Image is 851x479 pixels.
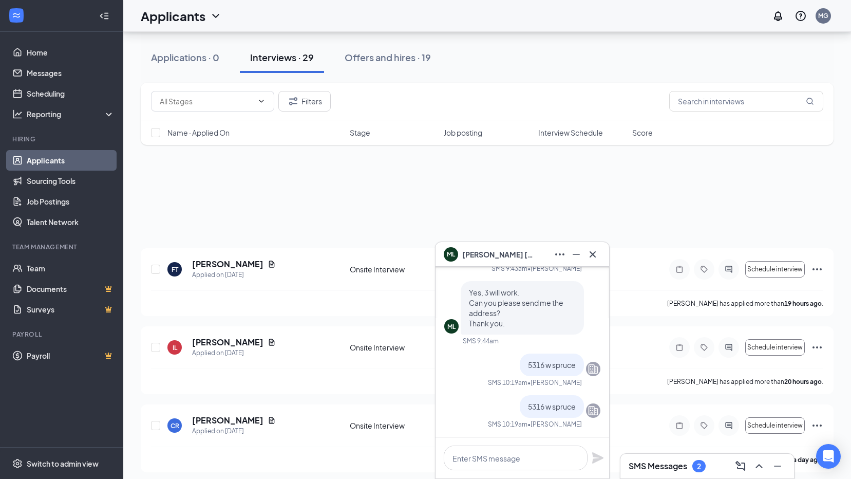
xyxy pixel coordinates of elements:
[192,259,263,270] h5: [PERSON_NAME]
[27,345,115,366] a: PayrollCrown
[192,270,276,280] div: Applied on [DATE]
[818,11,828,20] div: MG
[160,96,253,107] input: All Stages
[27,212,115,232] a: Talent Network
[27,258,115,279] a: Team
[462,249,534,260] span: [PERSON_NAME] [PERSON_NAME]
[784,300,822,307] b: 19 hours ago
[723,265,735,273] svg: ActiveChat
[268,338,276,346] svg: Document
[278,91,331,112] button: Filter Filters
[698,421,710,430] svg: Tag
[592,452,604,464] svg: Plane
[171,421,179,430] div: CR
[771,460,784,472] svg: Minimize
[667,377,823,386] p: [PERSON_NAME] has applied more than .
[27,299,115,320] a: SurveysCrown
[528,402,576,411] span: 5316 w spruce
[151,51,219,64] div: Applications · 0
[697,462,701,471] div: 2
[552,246,568,263] button: Ellipses
[747,344,803,351] span: Schedule interview
[287,95,299,107] svg: Filter
[745,417,805,434] button: Schedule interview
[698,265,710,273] svg: Tag
[753,460,765,472] svg: ChevronUp
[587,363,599,375] svg: Company
[527,378,582,387] span: • [PERSON_NAME]
[172,265,178,274] div: FT
[469,288,563,328] span: Yes, 3 will work. Can you please send me the address? Thank you.
[745,339,805,356] button: Schedule interview
[673,421,686,430] svg: Note
[667,299,823,308] p: [PERSON_NAME] has applied more than .
[669,91,823,112] input: Search in interviews
[554,248,566,261] svg: Ellipses
[806,97,814,105] svg: MagnifyingGlass
[793,456,822,464] b: a day ago
[173,343,177,352] div: IL
[210,10,222,22] svg: ChevronDown
[11,10,22,21] svg: WorkstreamLogo
[12,458,23,469] svg: Settings
[745,261,805,278] button: Schedule interview
[632,127,653,138] span: Score
[350,127,370,138] span: Stage
[12,330,112,339] div: Payroll
[527,420,582,429] span: • [PERSON_NAME]
[747,422,803,429] span: Schedule interview
[784,378,822,385] b: 20 hours ago
[447,322,456,331] div: ML
[698,343,710,352] svg: Tag
[723,421,735,430] svg: ActiveChat
[192,426,276,436] div: Applied on [DATE]
[488,378,527,387] div: SMS 10:19am
[747,266,803,273] span: Schedule interview
[769,458,786,474] button: Minimize
[350,264,438,274] div: Onsite Interview
[491,264,527,273] div: SMS 9:43am
[587,248,599,261] svg: Cross
[587,404,599,417] svg: Company
[27,63,115,83] a: Messages
[27,191,115,212] a: Job Postings
[350,420,438,431] div: Onsite Interview
[192,348,276,358] div: Applied on [DATE]
[27,83,115,104] a: Scheduling
[816,444,841,469] div: Open Intercom Messenger
[167,127,230,138] span: Name · Applied On
[463,337,499,345] div: SMS 9:44am
[268,260,276,268] svg: Document
[723,343,735,352] svg: ActiveChat
[811,263,823,275] svg: Ellipses
[734,460,747,472] svg: ComposeMessage
[811,419,823,432] svg: Ellipses
[27,150,115,171] a: Applicants
[444,127,482,138] span: Job posting
[528,360,576,370] span: 5316 w spruce
[27,42,115,63] a: Home
[811,341,823,354] svg: Ellipses
[27,458,99,469] div: Switch to admin view
[12,135,112,143] div: Hiring
[488,420,527,429] div: SMS 10:19am
[268,416,276,425] svg: Document
[141,7,205,25] h1: Applicants
[345,51,431,64] div: Offers and hires · 19
[350,342,438,353] div: Onsite Interview
[584,246,601,263] button: Cross
[570,248,582,261] svg: Minimize
[12,109,23,119] svg: Analysis
[568,246,584,263] button: Minimize
[27,171,115,191] a: Sourcing Tools
[257,97,266,105] svg: ChevronDown
[629,460,687,472] h3: SMS Messages
[99,11,109,21] svg: Collapse
[27,109,115,119] div: Reporting
[795,10,807,22] svg: QuestionInfo
[538,127,603,138] span: Interview Schedule
[27,279,115,299] a: DocumentsCrown
[12,243,112,251] div: Team Management
[732,458,749,474] button: ComposeMessage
